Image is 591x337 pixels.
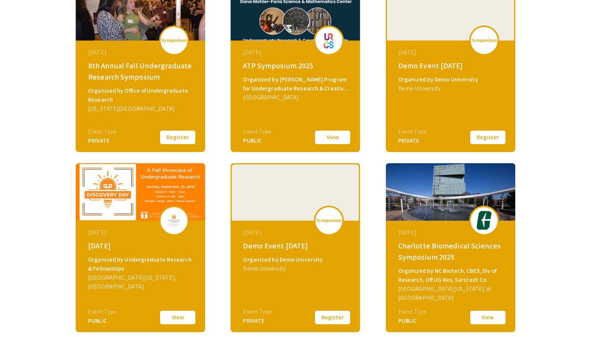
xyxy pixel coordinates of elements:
[88,255,195,273] div: Organized by Undergraduate Research & Fellowships
[398,228,505,237] div: [DATE]
[318,31,340,50] img: atp2025_eventLogo_56bb79_.png
[243,48,349,57] div: [DATE]
[469,310,507,325] button: View
[76,163,205,221] img: discovery-day-2025_eventCoverPhoto_44667f__thumb.png
[243,75,349,93] div: Organized by [PERSON_NAME] Program for Undergraduate Research & Creative Scholarship
[398,266,505,284] div: Organized by NC Biotech, CBES, Div of Research, Off UG Res, Sarstedt Co
[243,60,349,71] div: ATP Symposium 2025
[159,129,196,145] button: Register
[243,307,271,316] div: Event Type
[161,38,187,43] img: logo_v2.png
[469,129,507,145] button: Register
[398,284,505,302] div: [GEOGRAPHIC_DATA][US_STATE] at [GEOGRAPHIC_DATA]
[473,211,495,230] img: biomedical-sciences2025_eventLogo_e7ea32_.png
[88,307,117,316] div: Event Type
[243,127,271,136] div: Event Type
[6,303,32,331] iframe: Chat
[88,104,195,113] div: [US_STATE][GEOGRAPHIC_DATA]
[243,93,349,102] div: [GEOGRAPHIC_DATA]
[88,127,117,136] div: Event Type
[243,136,271,145] div: PUBLIC
[398,75,505,84] div: Organized by Demo University
[243,264,349,273] div: Demo University
[243,228,349,237] div: [DATE]
[88,240,195,251] div: [DATE]
[88,60,195,83] div: 8th Annual Fall Undergraduate Research Symposium
[386,163,515,221] img: biomedical-sciences2025_eventCoverPhoto_f0c029__thumb.jpg
[159,310,196,325] button: View
[398,307,427,316] div: Event Type
[88,228,195,237] div: [DATE]
[88,86,195,104] div: Organized by Office of Undergraduate Research
[398,136,427,145] div: PRIVATE
[243,240,349,251] div: Demo Event [DATE]
[314,129,351,145] button: View
[163,211,185,230] img: discovery-day-2025_eventLogo_8ba5b6_.png
[88,273,195,291] div: [GEOGRAPHIC_DATA][US_STATE], [GEOGRAPHIC_DATA]
[398,240,505,263] div: Charlotte Biomedical Sciences Symposium 2025
[88,316,117,325] div: PUBLIC
[398,316,427,325] div: PUBLIC
[88,48,195,57] div: [DATE]
[88,136,117,145] div: PRIVATE
[398,84,505,93] div: Demo University
[398,48,505,57] div: [DATE]
[398,60,505,71] div: Demo Event [DATE]
[243,316,271,325] div: PRIVATE
[316,218,342,223] img: logo_v2.png
[314,310,351,325] button: Register
[471,38,497,43] img: logo_v2.png
[243,255,349,264] div: Organized by Demo University
[398,127,427,136] div: Event Type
